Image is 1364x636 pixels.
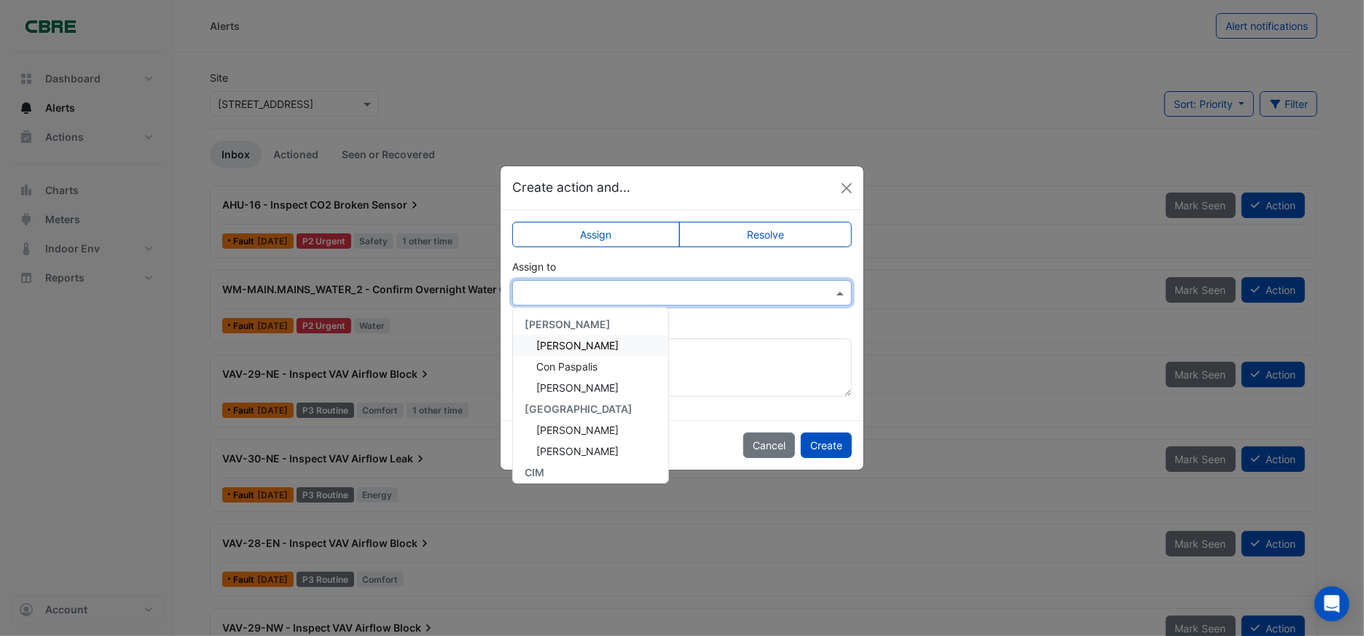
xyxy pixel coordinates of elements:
[525,318,611,330] span: [PERSON_NAME]
[525,403,632,415] span: [GEOGRAPHIC_DATA]
[801,433,852,458] button: Create
[536,424,619,436] span: [PERSON_NAME]
[536,445,619,457] span: [PERSON_NAME]
[525,466,544,478] span: CIM
[1314,586,1349,621] div: Open Intercom Messenger
[679,222,852,247] label: Resolve
[512,178,630,197] h5: Create action and...
[536,360,597,373] span: Con Paspalis
[743,433,795,458] button: Cancel
[536,381,619,394] span: [PERSON_NAME]
[512,307,669,484] ng-dropdown-panel: Options list
[512,222,680,247] label: Assign
[512,259,556,274] label: Assign to
[536,339,619,352] span: [PERSON_NAME]
[836,177,858,199] button: Close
